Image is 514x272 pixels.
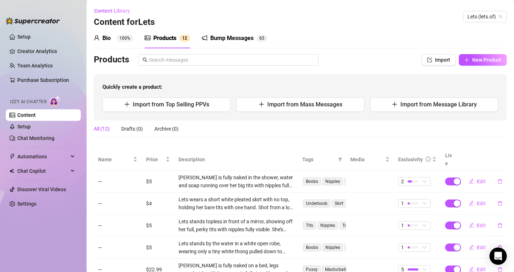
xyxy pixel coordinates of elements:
[401,199,404,207] span: 1
[338,157,342,162] span: filter
[469,201,474,206] span: edit
[256,35,267,42] sup: 65
[489,247,507,265] div: Open Intercom Messenger
[477,245,486,250] span: Edit
[492,220,508,231] button: delete
[370,97,498,112] button: Import from Message Library
[121,125,143,133] div: Drafts (0)
[303,177,321,185] span: Boobs
[469,245,474,250] span: edit
[10,98,47,105] span: Izzy AI Chatter
[344,244,362,251] span: Pussy
[322,177,343,185] span: Nipples
[182,36,185,41] span: 1
[102,97,230,112] button: Import from Top Selling PPVs
[392,101,397,107] span: plus
[463,176,492,187] button: Edit
[303,199,330,207] span: Underboob
[17,45,75,57] a: Creator Analytics
[149,56,314,64] input: Search messages
[259,101,264,107] span: plus
[142,193,174,215] td: $4
[477,179,486,184] span: Edit
[322,244,343,251] span: Nipples
[17,124,31,130] a: Setup
[427,57,432,62] span: import
[117,35,133,42] sup: 100%
[477,201,486,206] span: Edit
[94,215,142,237] td: —
[467,11,502,22] span: Lets (lets.of)
[6,17,60,25] img: logo-BBDzfeDw.svg
[421,54,456,66] button: Import
[469,179,474,184] span: edit
[153,34,176,43] div: Products
[426,157,431,162] span: info-circle
[94,54,129,66] h3: Products
[179,174,294,189] div: [PERSON_NAME] is fully naked in the shower, water and soap running over her big tits with nipples...
[94,171,142,193] td: —
[17,112,36,118] a: Content
[262,36,264,41] span: 5
[339,221,360,229] span: Topless
[401,244,404,251] span: 1
[179,35,190,42] sup: 12
[17,201,36,207] a: Settings
[464,57,469,62] span: plus
[17,165,69,177] span: Chat Copilot
[401,221,404,229] span: 1
[133,101,209,108] span: Import from Top Selling PPVs
[179,196,294,211] div: Lets wears a short white pleated skirt with no top, holding her bare tits with one hand. Shot fro...
[498,14,503,19] span: team
[497,201,502,206] span: delete
[303,221,316,229] span: Tits
[210,34,254,43] div: Bump Messages
[17,63,53,69] a: Team Analytics
[472,57,501,63] span: New Product
[142,171,174,193] td: $5
[302,155,335,163] span: Tags
[441,149,459,171] th: Live
[102,84,162,90] strong: Quickly create a product:
[94,237,142,259] td: —
[469,267,474,272] span: edit
[497,245,502,250] span: delete
[179,240,294,255] div: Lets stands by the water in a white open robe, wearing only a tiny white thong pulled down to rev...
[17,151,69,162] span: Automations
[332,199,346,207] span: Skirt
[497,223,502,228] span: delete
[142,237,174,259] td: $5
[17,187,66,192] a: Discover Viral Videos
[98,155,132,163] span: Name
[497,179,502,184] span: delete
[350,155,384,163] span: Media
[435,57,450,63] span: Import
[344,177,365,185] span: Shower
[463,220,492,231] button: Edit
[463,198,492,209] button: Edit
[17,34,31,40] a: Setup
[401,177,404,185] span: 2
[492,176,508,187] button: delete
[259,36,262,41] span: 6
[398,155,423,163] div: Exclusivity
[202,35,207,41] span: notification
[154,125,179,133] div: Archive (0)
[146,155,164,163] span: Price
[102,34,111,43] div: Bio
[94,35,100,41] span: user
[346,149,394,171] th: Media
[17,74,75,86] a: Purchase Subscription
[469,223,474,228] span: edit
[9,154,15,159] span: thunderbolt
[124,101,130,107] span: plus
[497,267,502,272] span: delete
[94,17,155,28] h3: Content for Lets
[94,5,136,17] button: Content Library
[459,54,507,66] button: New Product
[337,154,344,165] span: filter
[492,242,508,253] button: delete
[179,218,294,233] div: Lets stands topless in front of a mirror, showing off her full, perky tits with nipples fully vis...
[317,221,338,229] span: Nipples
[142,149,174,171] th: Price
